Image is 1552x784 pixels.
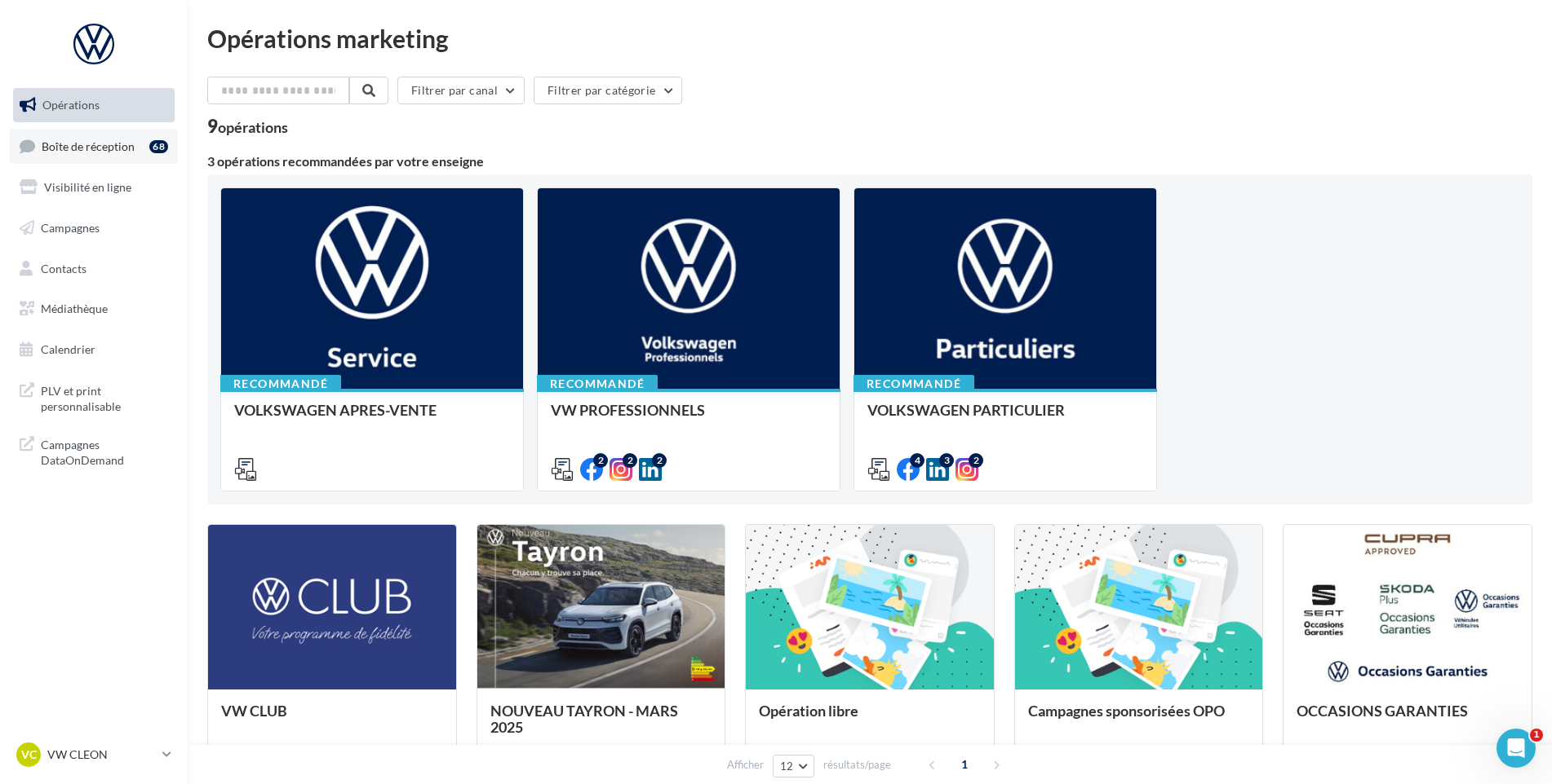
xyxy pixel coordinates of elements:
a: Campagnes DataOnDemand [10,427,178,475]
span: OCCASIONS GARANTIES [1297,702,1468,720]
div: 2 [593,453,608,468]
span: Campagnes [41,221,100,235]
span: PLV et print personnalisable [41,380,168,415]
div: 2 [969,453,983,468]
span: Calendrier [41,342,95,356]
iframe: Intercom live chat [1497,729,1536,768]
div: 2 [623,453,637,468]
span: Médiathèque [41,302,108,315]
a: Campagnes [10,211,178,245]
button: Filtrer par canal [397,77,525,104]
div: Opérations marketing [207,26,1532,51]
div: Recommandé [537,375,658,393]
span: 1 [1530,729,1543,742]
span: VOLKSWAGEN PARTICULIER [867,401,1065,419]
a: PLV et print personnalisable [10,373,178,421]
a: Boîte de réception68 [10,129,178,164]
a: Médiathèque [10,292,178,326]
div: 9 [207,117,288,135]
span: Contacts [41,261,86,275]
span: VW CLUB [221,702,287,720]
span: Campagnes sponsorisées OPO [1028,702,1225,720]
div: Recommandé [854,375,974,393]
div: 3 opérations recommandées par votre enseigne [207,155,1532,168]
p: VW CLEON [47,747,156,763]
span: résultats/page [823,757,891,773]
a: Calendrier [10,333,178,367]
span: Opérations [42,98,100,112]
a: Opérations [10,88,178,122]
span: 12 [780,760,794,773]
span: 1 [951,751,978,777]
a: Contacts [10,252,178,286]
span: VC [21,747,37,763]
div: Recommandé [220,375,341,393]
div: 2 [652,453,667,468]
button: 12 [773,755,814,777]
span: Opération libre [759,702,858,720]
div: 68 [149,140,168,153]
button: Filtrer par catégorie [534,77,682,104]
span: VOLKSWAGEN APRES-VENTE [234,401,437,419]
div: opérations [218,120,288,134]
a: VC VW CLEON [13,739,175,770]
span: NOUVEAU TAYRON - MARS 2025 [490,702,678,736]
span: Afficher [727,757,764,773]
span: Campagnes DataOnDemand [41,434,168,469]
div: 3 [939,453,954,468]
div: 4 [910,453,925,468]
span: Boîte de réception [42,139,135,152]
span: VW PROFESSIONNELS [551,401,705,419]
span: Visibilité en ligne [44,180,131,194]
a: Visibilité en ligne [10,170,178,205]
